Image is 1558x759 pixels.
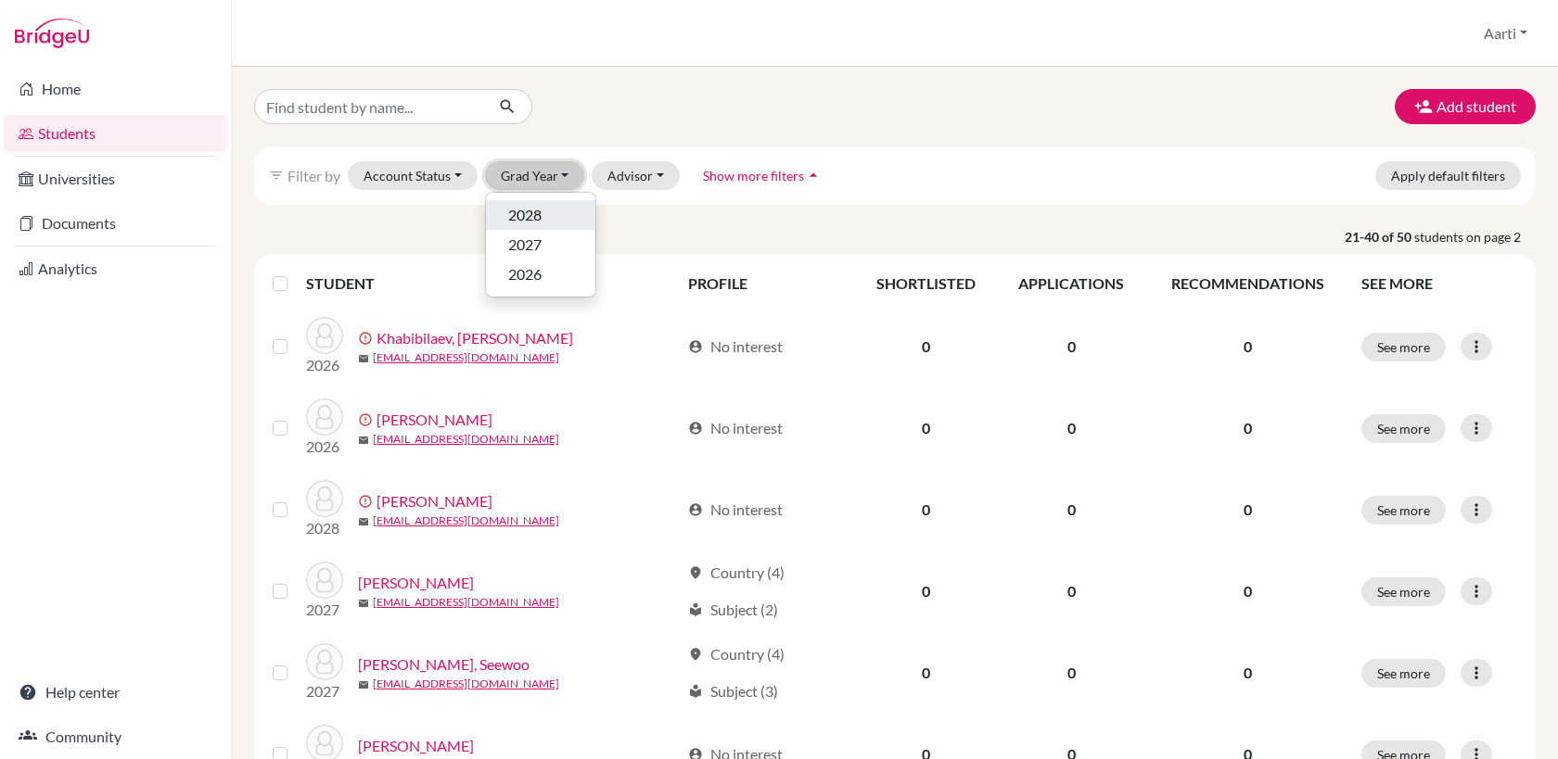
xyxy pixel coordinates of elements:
[1414,227,1536,247] span: students on page 2
[1345,227,1414,247] strong: 21-40 of 50
[688,339,703,354] span: account_circle
[306,643,343,680] img: Kim, Seewoo
[373,512,559,529] a: [EMAIL_ADDRESS][DOMAIN_NAME]
[306,317,343,354] img: Khabibilaev, Burak Musab
[358,653,530,676] a: [PERSON_NAME], Seewoo
[15,19,89,48] img: Bridge-U
[508,263,542,285] span: 2026
[688,335,783,358] div: No interest
[688,499,783,521] div: No interest
[508,234,542,256] span: 2027
[306,517,343,539] p: 2028
[855,387,997,469] td: 0
[306,562,343,599] img: Kim, Min
[1361,496,1446,525] button: See more
[1157,580,1339,602] p: 0
[4,160,227,197] a: Universities
[1395,89,1536,124] button: Add student
[997,550,1146,632] td: 0
[592,161,680,190] button: Advisor
[485,161,585,190] button: Grad Year
[1157,335,1339,358] p: 0
[1361,577,1446,606] button: See more
[373,349,559,366] a: [EMAIL_ADDRESS][DOMAIN_NAME]
[703,168,804,183] span: Show more filters
[373,676,559,692] a: [EMAIL_ADDRESS][DOMAIN_NAME]
[486,259,595,289] button: 2026
[1475,16,1536,51] button: Aarti
[1350,261,1528,306] th: SEE MORE
[1157,662,1339,684] p: 0
[4,674,227,711] a: Help center
[358,679,369,690] span: mail
[688,417,783,439] div: No interest
[348,161,478,190] button: Account Status
[997,469,1146,550] td: 0
[485,192,596,297] div: Grad Year
[688,647,703,662] span: location_on
[358,494,377,509] span: error_outline
[688,680,778,702] div: Subject (3)
[306,680,343,702] p: 2027
[508,204,542,226] span: 2028
[1157,499,1339,521] p: 0
[358,331,377,346] span: error_outline
[486,230,595,259] button: 2027
[855,632,997,714] td: 0
[677,261,855,306] th: PROFILE
[688,602,703,617] span: local_library
[373,431,559,448] a: [EMAIL_ADDRESS][DOMAIN_NAME]
[688,562,785,584] div: Country (4)
[1375,161,1521,190] button: Apply default filters
[358,412,377,427] span: error_outline
[4,205,227,242] a: Documents
[377,490,492,512] a: [PERSON_NAME]
[1361,414,1446,443] button: See more
[486,200,595,230] button: 2028
[997,306,1146,387] td: 0
[377,327,573,349] a: Khabibilaev, [PERSON_NAME]
[688,565,703,580] span: location_on
[358,572,474,594] a: [PERSON_NAME]
[997,261,1146,306] th: APPLICATIONS
[688,502,703,517] span: account_circle
[306,261,677,306] th: STUDENT
[254,89,484,124] input: Find student by name...
[4,718,227,755] a: Community
[306,354,343,376] p: 2026
[4,250,227,287] a: Analytics
[287,167,340,184] span: Filter by
[358,735,474,757] a: [PERSON_NAME]
[855,469,997,550] td: 0
[373,594,559,611] a: [EMAIL_ADDRESS][DOMAIN_NAME]
[306,398,343,436] img: Kim, Gyuri
[804,166,823,184] i: arrow_drop_up
[4,115,227,152] a: Students
[997,387,1146,469] td: 0
[358,598,369,609] span: mail
[358,516,369,527] span: mail
[855,306,997,387] td: 0
[269,168,284,183] i: filter_list
[855,550,997,632] td: 0
[688,643,785,665] div: Country (4)
[855,261,997,306] th: SHORTLISTED
[358,435,369,446] span: mail
[688,684,703,699] span: local_library
[688,421,703,436] span: account_circle
[1361,333,1446,361] button: See more
[1146,261,1350,306] th: RECOMMENDATIONS
[997,632,1146,714] td: 0
[306,480,343,517] img: Kim, Jungwon
[306,599,343,621] p: 2027
[1361,659,1446,688] button: See more
[358,353,369,364] span: mail
[306,436,343,458] p: 2026
[687,161,838,190] button: Show more filtersarrow_drop_up
[377,409,492,431] a: [PERSON_NAME]
[1157,417,1339,439] p: 0
[4,70,227,108] a: Home
[688,599,778,621] div: Subject (2)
